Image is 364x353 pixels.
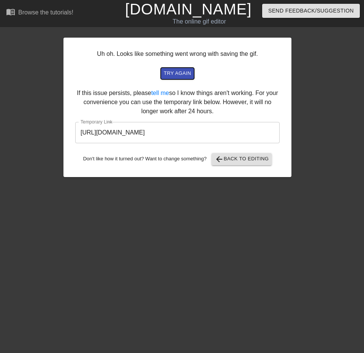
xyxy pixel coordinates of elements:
div: The online gif editor [125,17,273,26]
span: arrow_back [215,155,224,164]
div: Uh oh. Looks like something went wrong with saving the gif. If this issue persists, please so I k... [63,38,291,177]
span: Send Feedback/Suggestion [268,6,354,16]
button: Back to Editing [212,153,272,165]
span: Back to Editing [215,155,269,164]
button: Send Feedback/Suggestion [262,4,360,18]
a: Browse the tutorials! [6,7,73,19]
div: Don't like how it turned out? Want to change something? [75,153,280,165]
span: try again [164,69,191,78]
button: try again [161,68,194,79]
div: Browse the tutorials! [18,9,73,16]
a: [DOMAIN_NAME] [125,1,252,17]
a: tell me [151,90,169,96]
input: bare [75,122,280,143]
span: menu_book [6,7,15,16]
